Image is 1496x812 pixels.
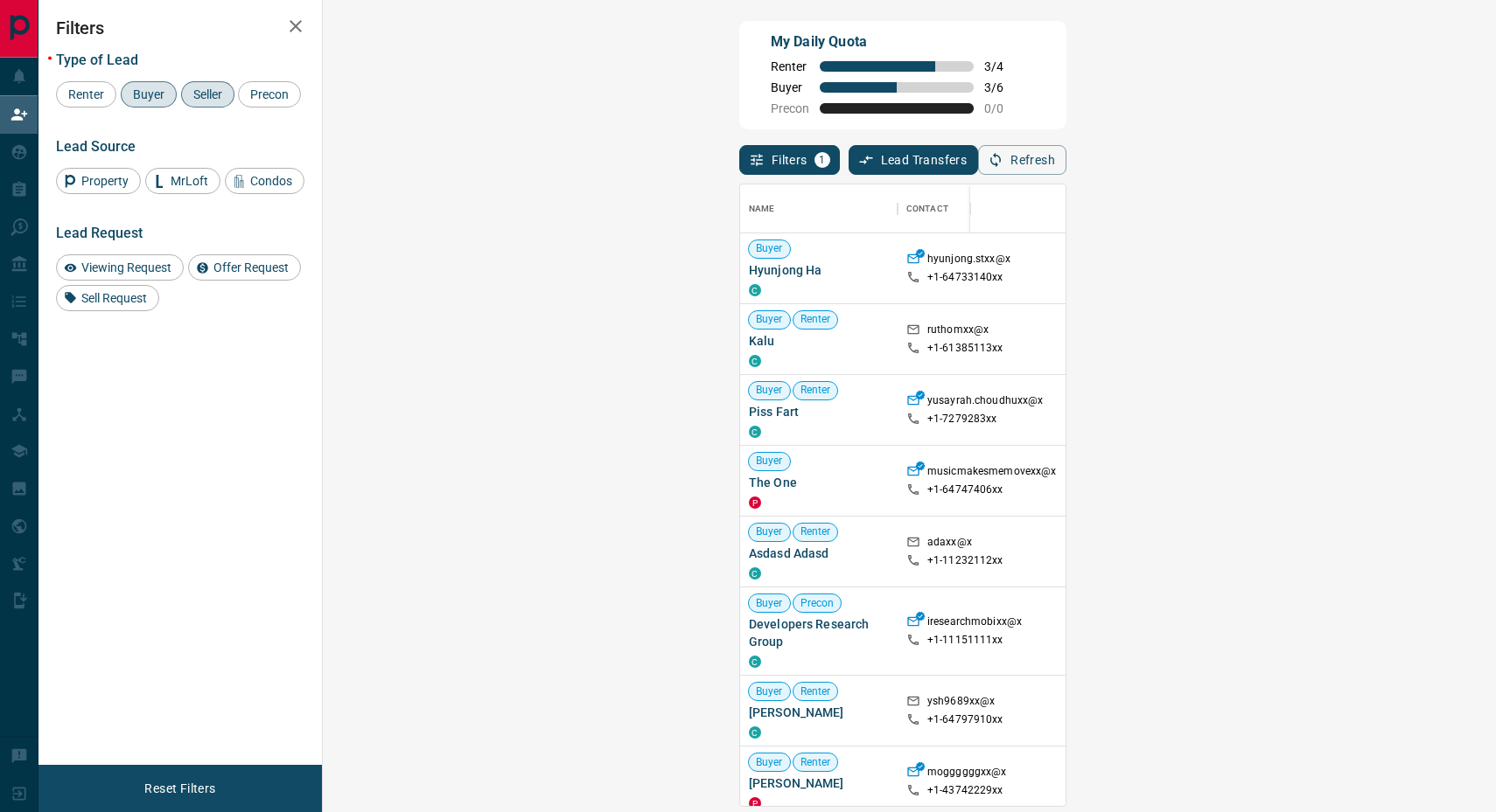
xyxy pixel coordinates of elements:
p: hyunjong.stxx@x [927,252,1010,270]
span: 0 / 0 [984,101,1023,115]
span: Precon [771,101,809,115]
span: Renter [771,59,809,73]
p: ruthomxx@x [927,323,989,341]
span: Offer Request [207,260,295,274]
div: condos.ca [749,656,761,668]
p: musicmakesmemovexx@x [927,464,1057,482]
span: Buyer [749,454,790,468]
span: Precon [793,596,842,611]
p: +1- 61385113xx [927,341,1003,356]
div: Condos [225,168,304,194]
span: 1 [816,154,828,166]
span: Seller [187,87,228,101]
p: moggggggxx@x [927,765,1007,783]
div: property.ca [749,496,761,509]
span: Renter [793,312,838,327]
span: Buyer [749,241,790,256]
span: [PERSON_NAME] [749,704,889,721]
span: Buyer [127,87,171,101]
span: Renter [793,684,838,699]
span: Precon [244,87,295,101]
span: Sell Request [75,291,153,305]
span: Renter [793,524,838,539]
p: iresearchmobixx@x [927,614,1022,633]
div: Precon [238,81,301,108]
h2: Filters [56,17,304,38]
div: Buyer [121,81,177,108]
div: Contact [906,184,948,233]
span: MrLoft [164,174,214,188]
div: MrLoft [145,168,220,194]
button: Reset Filters [133,774,227,803]
div: Property [56,168,141,194]
div: Offer Request [188,254,301,281]
div: Name [740,184,898,233]
span: Type of Lead [56,52,138,68]
div: condos.ca [749,355,761,367]
button: Refresh [978,145,1066,175]
p: +1- 64733140xx [927,270,1003,285]
div: condos.ca [749,426,761,438]
span: Buyer [749,684,790,699]
span: Viewing Request [75,260,178,274]
div: condos.ca [749,726,761,739]
span: Buyer [749,383,790,398]
p: My Daily Quota [771,31,1023,52]
span: Buyer [749,312,790,327]
div: property.ca [749,797,761,809]
div: Seller [181,81,234,108]
p: +1- 11151111xx [927,633,1003,648]
span: Kalu [749,332,889,350]
span: The One [749,474,889,491]
span: Renter [62,87,110,101]
p: +1- 7279283xx [927,412,997,427]
span: Hyunjong Ha [749,261,889,279]
div: condos.ca [749,567,761,580]
p: yusayrah.choudhuxx@x [927,393,1044,412]
p: +1- 11232112xx [927,553,1003,568]
p: ysh9689xx@x [927,694,995,712]
p: adaxx@x [927,535,972,553]
div: Name [749,184,775,233]
span: Piss Fart [749,403,889,420]
div: Renter [56,81,116,108]
span: Lead Source [56,138,136,155]
p: +1- 64747406xx [927,482,1003,497]
span: Buyer [749,596,790,611]
span: Developers Research Group [749,615,889,650]
p: +1- 64797910xx [927,712,1003,727]
span: Lead Request [56,225,143,241]
span: [PERSON_NAME] [749,774,889,792]
span: Condos [244,174,298,188]
span: Property [75,174,135,188]
button: Filters1 [739,145,840,175]
div: Sell Request [56,285,159,311]
div: Viewing Request [56,254,184,281]
span: Buyer [749,755,790,770]
span: Asdasd Adasd [749,545,889,562]
div: Contact [898,184,1038,233]
span: 3 / 6 [984,80,1023,94]
span: Buyer [749,524,790,539]
button: Lead Transfers [849,145,979,175]
span: 3 / 4 [984,59,1023,73]
span: Renter [793,755,838,770]
span: Renter [793,383,838,398]
div: condos.ca [749,284,761,296]
span: Buyer [771,80,809,94]
p: +1- 43742229xx [927,783,1003,798]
